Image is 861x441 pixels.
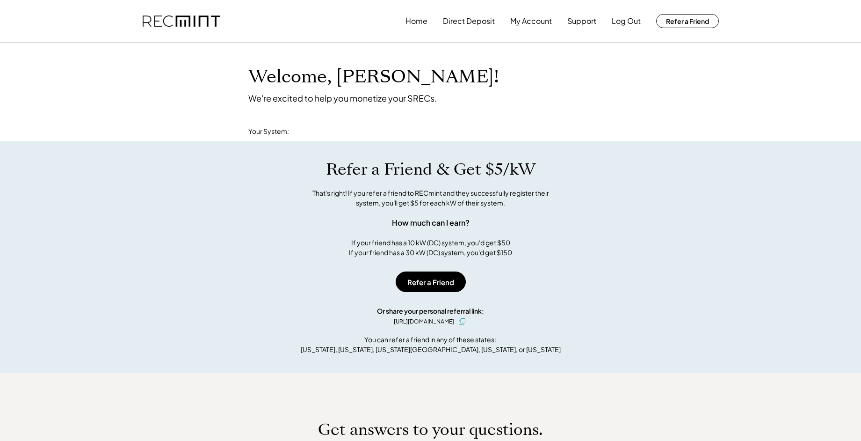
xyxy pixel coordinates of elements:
[302,188,559,208] div: That's right! If you refer a friend to RECmint and they successfully register their system, you'l...
[248,66,499,88] h1: Welcome, [PERSON_NAME]!
[656,14,719,28] button: Refer a Friend
[349,238,512,257] div: If your friend has a 10 kW (DC) system, you'd get $50 If your friend has a 30 kW (DC) system, you...
[248,127,289,136] div: Your System:
[567,12,596,30] button: Support
[143,15,220,27] img: recmint-logotype%403x.png
[301,335,561,354] div: You can refer a friend in any of these states: [US_STATE], [US_STATE], [US_STATE][GEOGRAPHIC_DATA...
[612,12,641,30] button: Log Out
[377,306,484,316] div: Or share your personal referral link:
[326,160,535,179] h1: Refer a Friend & Get $5/kW
[456,316,468,327] button: click to copy
[248,93,437,103] div: We're excited to help you monetize your SRECs.
[405,12,427,30] button: Home
[394,317,454,326] div: [URL][DOMAIN_NAME]
[396,272,466,292] button: Refer a Friend
[510,12,552,30] button: My Account
[392,217,470,228] div: How much can I earn?
[443,12,495,30] button: Direct Deposit
[318,420,543,440] h1: Get answers to your questions.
